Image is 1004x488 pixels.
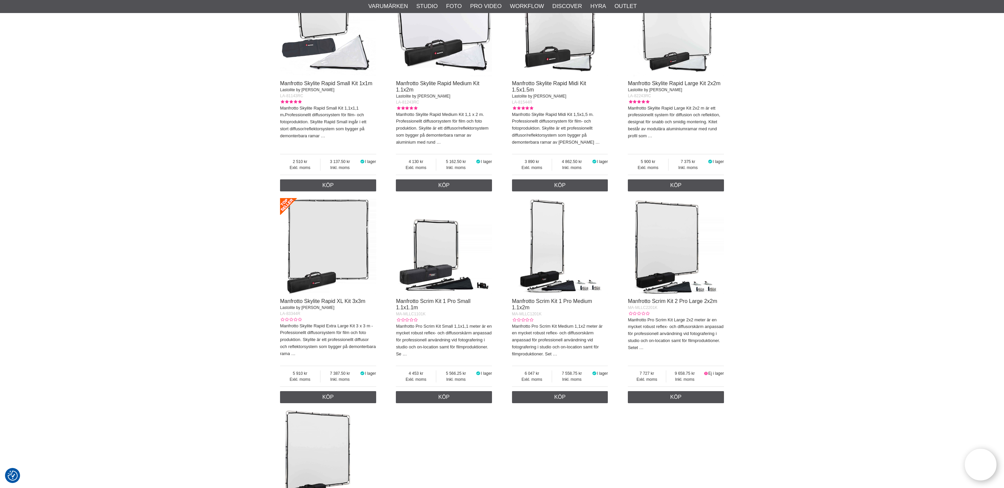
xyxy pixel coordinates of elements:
[280,298,365,304] a: Manfrotto Skylite Rapid XL Kit 3x3m
[396,312,426,316] span: MA-MLLC1101K
[512,312,542,316] span: MA-MLLC1201K
[512,179,608,191] a: Köp
[512,370,552,376] span: 6 047
[639,345,644,350] a: …
[666,376,704,382] span: Inkl. moms
[396,105,417,111] div: Kundbetyg: 5.00
[512,80,586,93] a: Manfrotto Skylite Rapid Midi Kit 1.5x1.5m
[591,159,597,164] i: I lager
[396,323,492,358] p: Manfrotto Pro Scrim Kit Small 1,1x1,1 meter är en mycket robust reflex- och diffusorskärm anpassa...
[280,370,320,376] span: 5 910
[595,140,600,145] a: …
[628,198,724,294] img: Manfrotto Scrim Kit 2 Pro Large 2x2m
[280,80,372,86] a: Manfrotto Skylite Rapid Small Kit 1x1m
[8,471,18,481] img: Revisit consent button
[481,371,492,376] span: I lager
[628,298,717,304] a: Manfrotto Scrim Kit 2 Pro Large 2x2m
[552,165,591,171] span: Inkl. moms
[552,376,591,382] span: Inkl. moms
[713,159,724,164] span: I lager
[396,100,419,105] span: LA-81243RC
[396,165,436,171] span: Exkl. moms
[614,2,637,11] a: Outlet
[396,94,450,99] span: Lastolite by [PERSON_NAME]
[512,298,592,310] a: Manfrotto Scrim Kit 1 Pro Medium 1.1x2m
[552,370,591,376] span: 7 558.75
[396,317,417,323] div: Kundbetyg: 0
[359,159,365,164] i: I lager
[368,2,408,11] a: Varumärken
[628,99,649,105] div: Kundbetyg: 5.00
[321,133,325,138] a: …
[597,159,608,164] span: I lager
[436,376,476,382] span: Inkl. moms
[510,2,544,11] a: Workflow
[628,317,724,351] p: Manfrotto Pro Scrim Kit Large 2x2 meter är en mycket robust reflex- och diffusorskärm anpassad fö...
[591,371,597,376] i: I lager
[396,370,436,376] span: 4 453
[396,159,436,165] span: 4 130
[280,198,376,294] img: Manfrotto Skylite Rapid XL Kit 3x3m
[365,159,376,164] span: I lager
[284,112,285,117] strong: .
[320,159,360,165] span: 3 137.50
[666,370,704,376] span: 9 658.75
[708,159,713,164] i: I lager
[396,80,479,93] a: Manfrotto Skylite Rapid Medium Kit 1.1x2m
[590,2,606,11] a: Hyra
[396,179,492,191] a: Köp
[512,376,552,382] span: Exkl. moms
[320,376,360,382] span: Inkl. moms
[669,165,708,171] span: Inkl. moms
[628,370,666,376] span: 7 727
[396,376,436,382] span: Exkl. moms
[396,298,470,310] a: Manfrotto Scrim Kit 1 Pro Small 1.1x1.1m
[628,105,724,140] p: Manfrotto Skylite Rapid Large Kit 2x2 m är ett professionellt system för diffusion och reflektion...
[416,2,438,11] a: Studio
[628,305,658,310] span: MA-MLLC2201K
[703,371,708,376] i: Ej i lager
[280,305,334,310] span: Lastolite by [PERSON_NAME]
[512,159,552,165] span: 3 890
[628,165,668,171] span: Exkl. moms
[628,88,682,92] span: Lastolite by [PERSON_NAME]
[512,323,608,358] p: Manfrotto Pro Scrim Kit Medium 1,1x2 meter är en mycket robust reflex- och diffusorskärm anpassad...
[280,88,334,92] span: Lastolite by [PERSON_NAME]
[436,370,476,376] span: 5 566.25
[280,376,320,382] span: Exkl. moms
[8,470,18,482] button: Samtyckesinställningar
[476,371,481,376] i: I lager
[280,317,301,323] div: Kundbetyg: 0
[628,391,724,403] a: Köp
[280,99,301,105] div: Kundbetyg: 5.00
[628,311,649,317] div: Kundbetyg: 0
[669,159,708,165] span: 7 375
[628,179,724,191] a: Köp
[396,198,492,294] img: Manfrotto Scrim Kit 1 Pro Small 1.1x1.1m
[437,140,441,145] a: …
[628,94,651,98] span: LA-82243RC
[365,371,376,376] span: I lager
[280,179,376,191] a: Köp
[628,159,668,165] span: 5 900
[512,391,608,403] a: Köp
[280,391,376,403] a: Köp
[320,165,360,171] span: Inkl. moms
[470,2,501,11] a: Pro Video
[512,100,532,105] span: LA-81544R
[481,159,492,164] span: I lager
[628,376,666,382] span: Exkl. moms
[320,370,360,376] span: 7 387.50
[648,133,652,138] a: …
[436,165,476,171] span: Inkl. moms
[403,351,407,356] a: …
[628,80,720,86] a: Manfrotto Skylite Rapid Large Kit 2x2m
[512,105,533,111] div: Kundbetyg: 5.00
[708,371,724,376] span: Ej i lager
[552,2,582,11] a: Discover
[436,159,476,165] span: 5 162.50
[446,2,462,11] a: Foto
[291,351,295,356] a: …
[280,159,320,165] span: 2 510
[280,323,376,357] p: Manfrotto Skylite Rapid Extra Large Kit 3 x 3 m - Professionellt diffusorsystem för film och foto...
